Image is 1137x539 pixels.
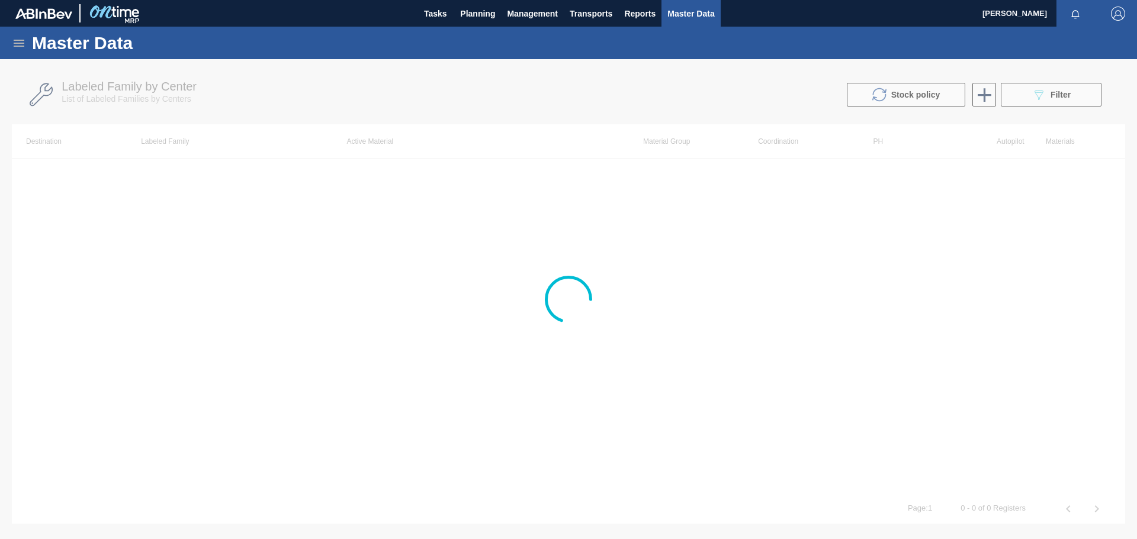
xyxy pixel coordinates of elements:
span: Tasks [422,7,448,21]
span: Reports [624,7,656,21]
span: Master Data [667,7,714,21]
img: Logout [1111,7,1125,21]
span: Transports [570,7,612,21]
span: Management [507,7,558,21]
img: TNhmsLtSVTkK8tSr43FrP2fwEKptu5GPRR3wAAAABJRU5ErkJggg== [15,8,72,19]
button: Notifications [1056,5,1094,22]
h1: Master Data [32,36,242,50]
span: Planning [460,7,495,21]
